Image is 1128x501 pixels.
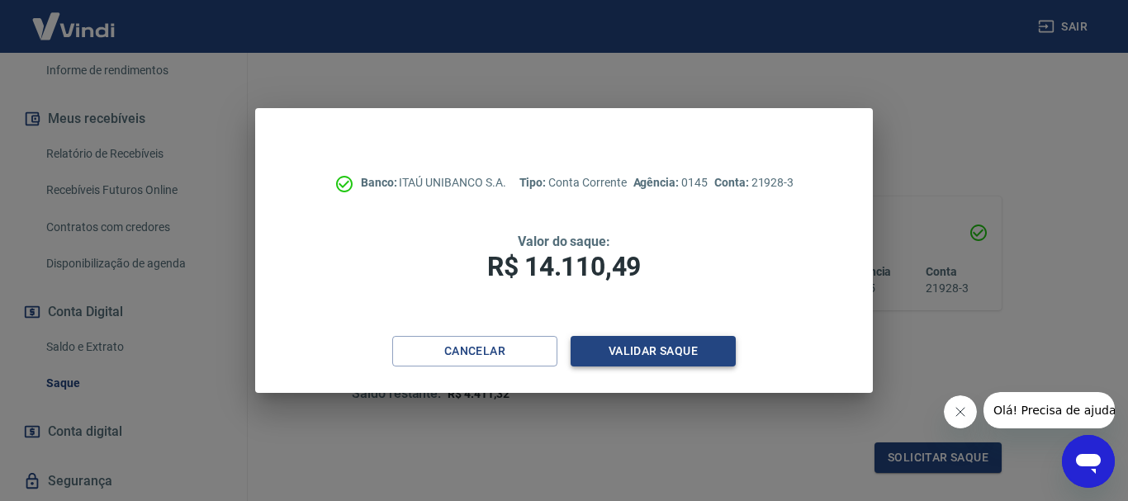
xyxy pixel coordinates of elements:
[361,174,506,191] p: ITAÚ UNIBANCO S.A.
[519,174,627,191] p: Conta Corrente
[518,234,610,249] span: Valor do saque:
[571,336,736,366] button: Validar saque
[633,176,682,189] span: Agência:
[714,176,751,189] span: Conta:
[1062,435,1115,488] iframe: Botão para abrir a janela de mensagens
[392,336,557,366] button: Cancelar
[944,395,977,428] iframe: Fechar mensagem
[983,392,1115,428] iframe: Mensagem da empresa
[487,251,641,282] span: R$ 14.110,49
[519,176,549,189] span: Tipo:
[714,174,794,191] p: 21928-3
[361,176,400,189] span: Banco:
[10,12,139,25] span: Olá! Precisa de ajuda?
[633,174,708,191] p: 0145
